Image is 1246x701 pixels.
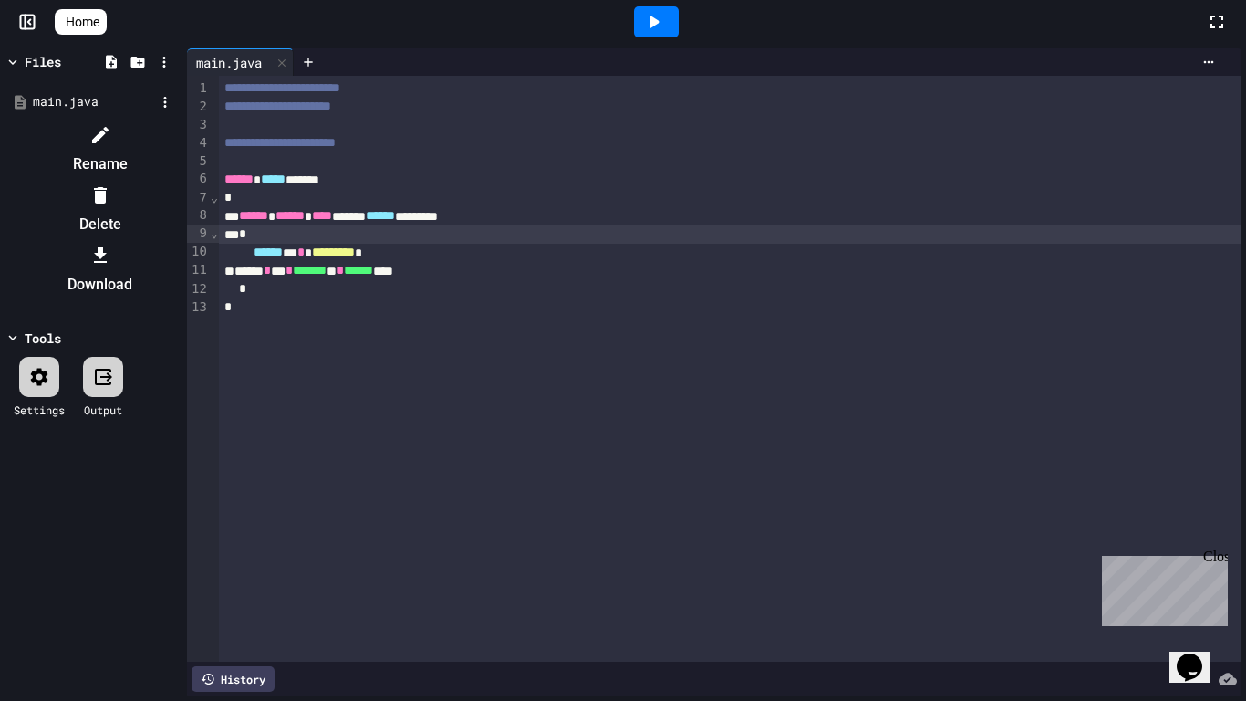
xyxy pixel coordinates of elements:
div: main.java [187,48,294,76]
div: 1 [187,79,210,98]
div: 12 [187,280,210,298]
div: 2 [187,98,210,116]
div: main.java [33,93,155,111]
div: 8 [187,206,210,225]
div: Files [25,52,61,71]
div: 9 [187,225,210,243]
div: 3 [187,116,210,134]
a: Home [55,9,107,35]
div: 13 [187,298,210,317]
div: 6 [187,170,210,188]
span: Home [66,13,99,31]
div: Settings [14,402,65,418]
div: 11 [187,261,210,279]
div: 4 [187,134,210,152]
div: main.java [187,53,271,72]
span: Fold line [210,225,219,240]
li: Delete [23,181,177,239]
div: Output [84,402,122,418]
div: 10 [187,243,210,261]
li: Download [23,241,177,299]
div: Chat with us now!Close [7,7,126,116]
iframe: chat widget [1169,628,1228,683]
iframe: chat widget [1095,549,1228,626]
div: 5 [187,152,210,171]
span: Fold line [210,190,219,204]
div: History [192,666,275,692]
li: Rename [23,120,177,179]
div: Tools [25,329,61,348]
div: 7 [187,189,210,207]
